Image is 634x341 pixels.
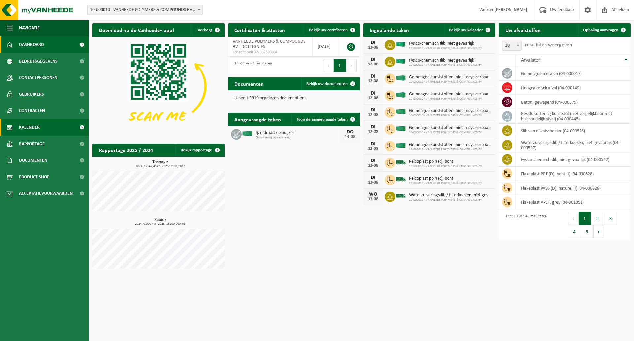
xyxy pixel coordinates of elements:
span: Waterzuiveringsslib / filterkoeken, niet gevaarlijk [409,193,492,198]
span: Bedrijfsgegevens [19,53,58,69]
div: 1 tot 1 van 1 resultaten [231,58,272,73]
div: 12-08 [367,163,380,168]
span: 10-000010 - VANHEEDE POLYMERS & COMPOUNDS BV - DOTTIGNIES [88,5,202,15]
div: 12-08 [367,130,380,134]
span: Pelcoplast pp h (c), bont [409,176,482,181]
div: DI [367,107,380,113]
button: 1 [579,212,591,225]
div: 12-08 [367,147,380,151]
a: Bekijk uw certificaten [304,23,359,37]
div: DI [367,57,380,62]
td: Flakeplast PA66 (D), naturel (I) (04-000828) [516,181,631,195]
div: 1 tot 10 van 46 resultaten [502,211,547,239]
span: Ijzerdraad / bindijzer [256,130,340,136]
button: Next [594,225,604,238]
img: HK-RS-30-GN-00 [395,41,406,47]
span: Dashboard [19,36,44,53]
div: 14-08 [343,135,357,139]
span: 10-000010 - VANHEEDE POLYMERS & COMPOUNDS BV [409,148,492,151]
span: Kalender [19,119,40,136]
h2: Aangevraagde taken [228,113,288,126]
span: 10-000010 - VANHEEDE POLYMERS & COMPOUNDS BV [409,46,482,50]
div: DI [367,158,380,163]
span: Acceptatievoorwaarden [19,185,73,202]
div: DI [367,91,380,96]
span: 2024: 12147,454 t - 2025: 7188,710 t [96,165,225,168]
span: Fysico-chemisch slib, niet gevaarlijk [409,41,482,46]
h2: Certificaten & attesten [228,23,292,36]
span: VANHEEDE POLYMERS & COMPOUNDS BV - DOTTIGNIES [233,39,305,49]
span: Product Shop [19,169,49,185]
div: DI [367,141,380,147]
a: Bekijk rapportage [175,144,224,157]
span: Fysico-chemisch slib, niet gevaarlijk [409,58,482,63]
span: Contracten [19,103,45,119]
span: Afvalstof [521,58,540,63]
button: 1 [334,59,346,72]
span: 10 [502,41,521,50]
td: gemengde metalen (04-000017) [516,66,631,81]
img: HK-XC-40-GN-00 [395,109,406,115]
td: [DATE] [313,37,340,57]
span: 10-000010 - VANHEEDE POLYMERS & COMPOUNDS BV [409,114,492,118]
td: residu sortering kunststof (niet vergelijkbaar met huishoudelijk afval) (04-000445) [516,109,631,124]
span: 10 [502,41,522,51]
span: Pelcoplast pp h (c), bont [409,159,482,164]
img: HK-XC-40-GN-00 [242,131,253,137]
a: Ophaling aanvragen [578,23,630,37]
span: Gemengde kunststoffen (niet-recycleerbaar), exclusief pvc [409,142,492,148]
button: Previous [323,59,334,72]
span: Consent-SelfD-VEG2500004 [233,50,307,55]
button: Previous [568,212,579,225]
h3: Kubiek [96,218,225,226]
span: 10-000010 - VANHEEDE POLYMERS & COMPOUNDS BV [409,63,482,67]
span: Bekijk uw certificaten [309,28,348,32]
h2: Documenten [228,77,270,90]
button: 5 [581,225,594,238]
span: Bekijk uw documenten [306,82,348,86]
span: Contactpersonen [19,69,57,86]
td: waterzuiveringsslib / filterkoeken, niet gevaarlijk (04-000537) [516,138,631,152]
img: HK-XC-40-GN-00 [395,143,406,149]
button: 4 [568,225,581,238]
div: DI [367,175,380,180]
div: 12-08 [367,62,380,67]
h2: Rapportage 2025 / 2024 [92,144,159,156]
h2: Ingeplande taken [363,23,416,36]
span: Gemengde kunststoffen (niet-recycleerbaar), exclusief pvc [409,75,492,80]
div: DI [367,40,380,45]
button: Next [346,59,357,72]
button: 2 [591,212,604,225]
td: slib van olieafscheider (04-000526) [516,124,631,138]
img: BL-SO-LV [395,174,406,185]
span: 2024: 0,000 m3 - 2025: 15290,000 m3 [96,222,225,226]
span: 10-000010 - VANHEEDE POLYMERS & COMPOUNDS BV [409,198,492,202]
button: 3 [604,212,617,225]
td: beton, gewapend (04-000379) [516,95,631,109]
div: DI [367,124,380,130]
span: 10-000010 - VANHEEDE POLYMERS & COMPOUNDS BV [409,164,482,168]
h2: Uw afvalstoffen [499,23,547,36]
span: 10-000010 - VANHEEDE POLYMERS & COMPOUNDS BV [409,97,492,101]
div: 12-08 [367,113,380,117]
img: BL-SO-LV [395,157,406,168]
label: resultaten weergeven [525,42,572,48]
span: Verberg [198,28,212,32]
a: Bekijk uw kalender [444,23,495,37]
span: Omwisseling op aanvraag [256,136,340,140]
div: DI [367,74,380,79]
button: Verberg [193,23,224,37]
img: HK-XC-40-GN-00 [395,92,406,98]
td: fysico-chemisch slib, niet gevaarlijk (04-000542) [516,152,631,167]
span: Rapportage [19,136,45,152]
h3: Tonnage [96,160,225,168]
span: Documenten [19,152,47,169]
span: Gemengde kunststoffen (niet-recycleerbaar), exclusief pvc [409,108,492,114]
span: Bekijk uw kalender [449,28,483,32]
div: WO [367,192,380,197]
img: HK-XC-40-GN-00 [395,126,406,132]
div: DO [343,129,357,135]
span: 10-000010 - VANHEEDE POLYMERS & COMPOUNDS BV [409,181,482,185]
span: Gemengde kunststoffen (niet-recycleerbaar), exclusief pvc [409,92,492,97]
img: Download de VHEPlus App [92,37,225,136]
